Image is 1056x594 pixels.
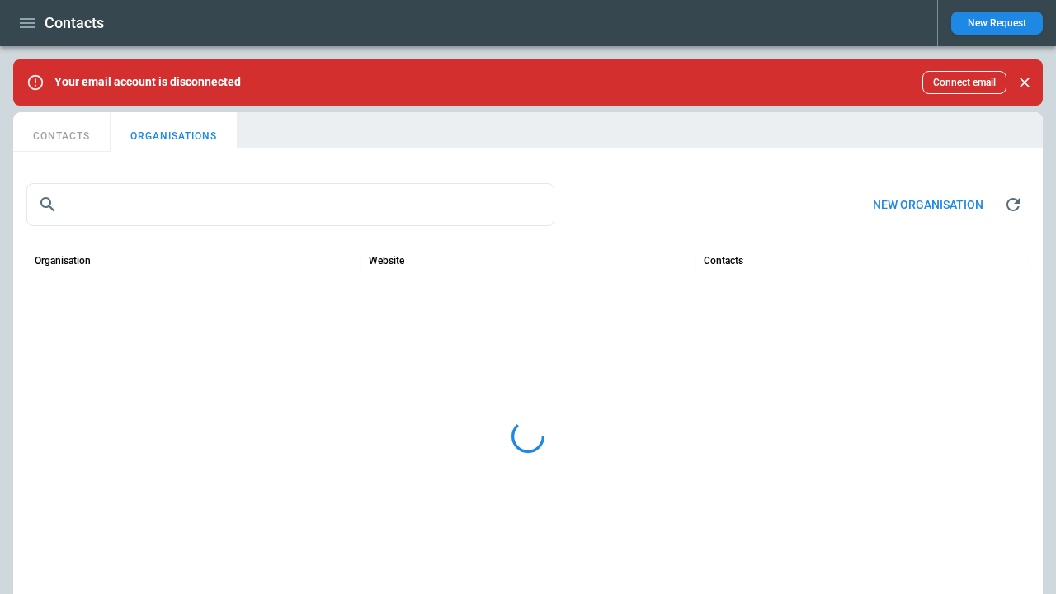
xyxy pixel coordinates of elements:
div: Contacts [704,255,743,266]
button: Close [1013,71,1036,94]
button: New organisation [860,187,997,223]
button: Connect email [922,71,1006,94]
h1: Contacts [45,13,104,33]
p: Your email account is disconnected [54,75,241,89]
button: ORGANISATIONS [111,112,237,152]
div: dismiss [1013,64,1036,101]
button: New Request [951,12,1043,35]
div: Organisation [35,255,91,266]
button: CONTACTS [13,112,111,152]
div: Website [369,255,404,266]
